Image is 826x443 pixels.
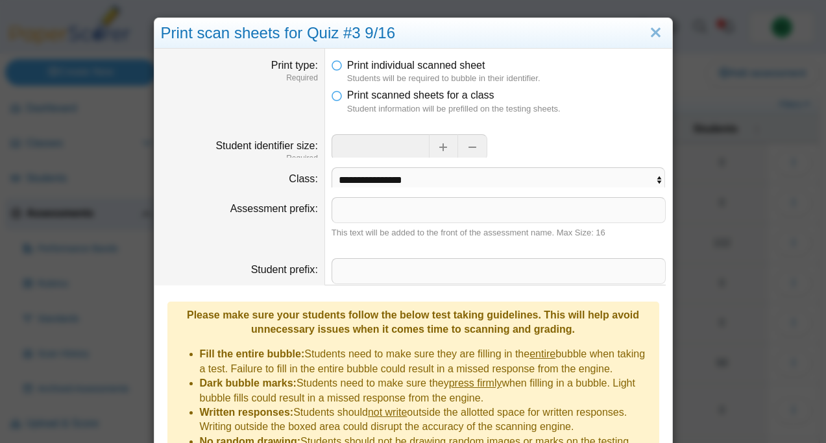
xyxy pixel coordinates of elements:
[347,73,666,84] dfn: Students will be required to bubble in their identifier.
[347,103,666,115] dfn: Student information will be prefilled on the testing sheets.
[200,377,297,389] b: Dark bubble marks:
[200,348,305,359] b: Fill the entire bubble:
[200,376,653,405] li: Students need to make sure they when filling in a bubble. Light bubble fills could result in a mi...
[251,264,318,275] label: Student prefix
[187,309,639,335] b: Please make sure your students follow the below test taking guidelines. This will help avoid unne...
[161,153,318,164] dfn: Required
[646,22,666,44] a: Close
[368,407,407,418] u: not write
[161,73,318,84] dfn: Required
[200,347,653,376] li: Students need to make sure they are filling in the bubble when taking a test. Failure to fill in ...
[347,60,485,71] span: Print individual scanned sheet
[271,60,318,71] label: Print type
[230,203,318,214] label: Assessment prefix
[347,90,494,101] span: Print scanned sheets for a class
[289,173,317,184] label: Class
[449,377,502,389] u: press firmly
[215,140,317,151] label: Student identifier size
[429,134,458,160] button: Increase
[154,18,672,49] div: Print scan sheets for Quiz #3 9/16
[200,407,294,418] b: Written responses:
[200,405,653,435] li: Students should outside the allotted space for written responses. Writing outside the boxed area ...
[529,348,555,359] u: entire
[161,187,318,198] dfn: Required
[458,134,487,160] button: Decrease
[332,227,666,239] div: This text will be added to the front of the assessment name. Max Size: 16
